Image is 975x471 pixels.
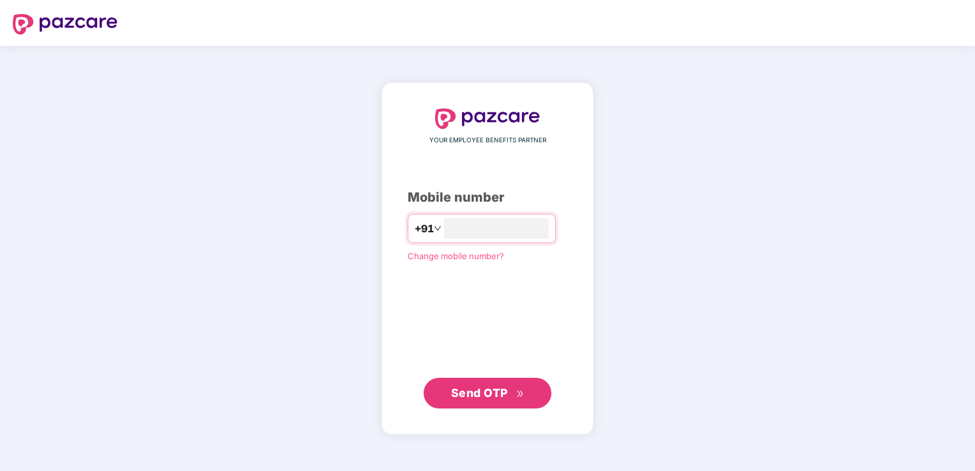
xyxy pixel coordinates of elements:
[408,251,504,261] a: Change mobile number?
[408,188,567,207] div: Mobile number
[516,390,525,398] span: double-right
[429,135,546,146] span: YOUR EMPLOYEE BENEFITS PARTNER
[435,108,540,129] img: logo
[13,14,118,34] img: logo
[434,225,441,232] span: down
[424,378,551,408] button: Send OTPdouble-right
[415,221,434,237] span: +91
[451,386,508,400] span: Send OTP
